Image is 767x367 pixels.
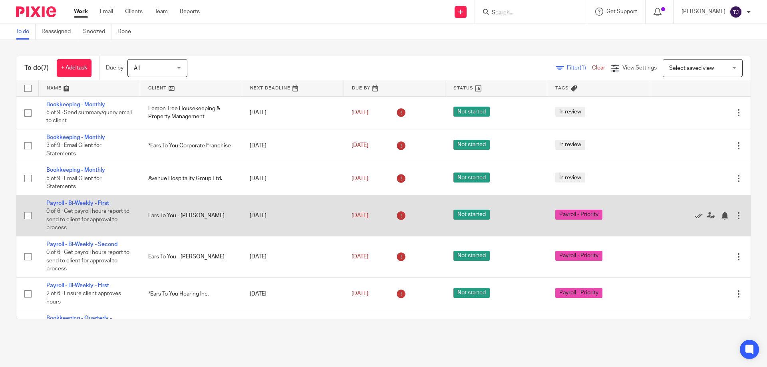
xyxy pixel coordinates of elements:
td: *Ears To You Hearing Inc. [140,278,242,310]
h1: To do [24,64,49,72]
span: Filter [567,65,592,71]
td: [DATE] [242,278,344,310]
td: *Ears To You Corporate Franchise [140,129,242,162]
a: Clear [592,65,605,71]
span: Not started [453,140,490,150]
img: Pixie [16,6,56,17]
span: Payroll - Priority [555,251,602,261]
span: Tags [555,86,569,90]
span: 0 of 6 · Get payroll hours report to send to client for approval to process [46,250,129,272]
span: [DATE] [352,254,368,260]
span: (1) [580,65,586,71]
span: [DATE] [352,110,368,115]
span: [DATE] [352,291,368,297]
a: To do [16,24,36,40]
a: Payroll - Bi-Weekly - First [46,200,109,206]
span: Not started [453,210,490,220]
a: Bookkeeping - Quarterly - Calendar Year [46,315,112,329]
a: Bookkeeping - Monthly [46,102,105,107]
span: [DATE] [352,143,368,149]
td: Avenue Hospitality Group Ltd. [140,162,242,195]
a: Payroll - Bi-Weekly - First [46,283,109,288]
img: svg%3E [729,6,742,18]
p: Due by [106,64,123,72]
span: 3 of 9 · Email Client for Statements [46,143,101,157]
td: [DATE] [242,195,344,236]
span: 2 of 6 · Ensure client approves hours [46,291,121,305]
a: Reports [180,8,200,16]
span: In review [555,173,585,183]
span: (7) [41,65,49,71]
span: 5 of 9 · Email Client for Statements [46,176,101,190]
a: Mark as done [695,212,707,220]
span: Not started [453,173,490,183]
a: Reassigned [42,24,77,40]
td: Lemon Tree Housekeeping & Property Management [140,96,242,129]
p: [PERSON_NAME] [682,8,725,16]
span: In review [555,107,585,117]
span: In review [555,140,585,150]
span: [DATE] [352,213,368,218]
a: Clients [125,8,143,16]
span: Not started [453,107,490,117]
span: Payroll - Priority [555,288,602,298]
span: 5 of 9 · Send summary/query email to client [46,110,132,124]
a: Snoozed [83,24,111,40]
a: + Add task [57,59,91,77]
span: Not started [453,251,490,261]
input: Search [491,10,563,17]
span: All [134,65,140,71]
td: Ears To You - [PERSON_NAME] [140,195,242,236]
span: Get Support [606,9,637,14]
a: Done [117,24,137,40]
a: Bookkeeping - Monthly [46,167,105,173]
td: [DATE] [242,96,344,129]
td: [DATE] [242,162,344,195]
td: [DATE] [242,236,344,277]
td: Next Impact Press [140,310,242,343]
span: Not started [453,288,490,298]
a: Bookkeeping - Monthly [46,135,105,140]
td: [DATE] [242,129,344,162]
span: View Settings [622,65,657,71]
a: Payroll - Bi-Weekly - Second [46,242,117,247]
a: Email [100,8,113,16]
a: Work [74,8,88,16]
a: Team [155,8,168,16]
td: Ears To You - [PERSON_NAME] [140,236,242,277]
span: Select saved view [669,65,714,71]
span: [DATE] [352,176,368,181]
span: 0 of 6 · Get payroll hours report to send to client for approval to process [46,208,129,230]
span: Payroll - Priority [555,210,602,220]
td: [DATE] [242,310,344,343]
